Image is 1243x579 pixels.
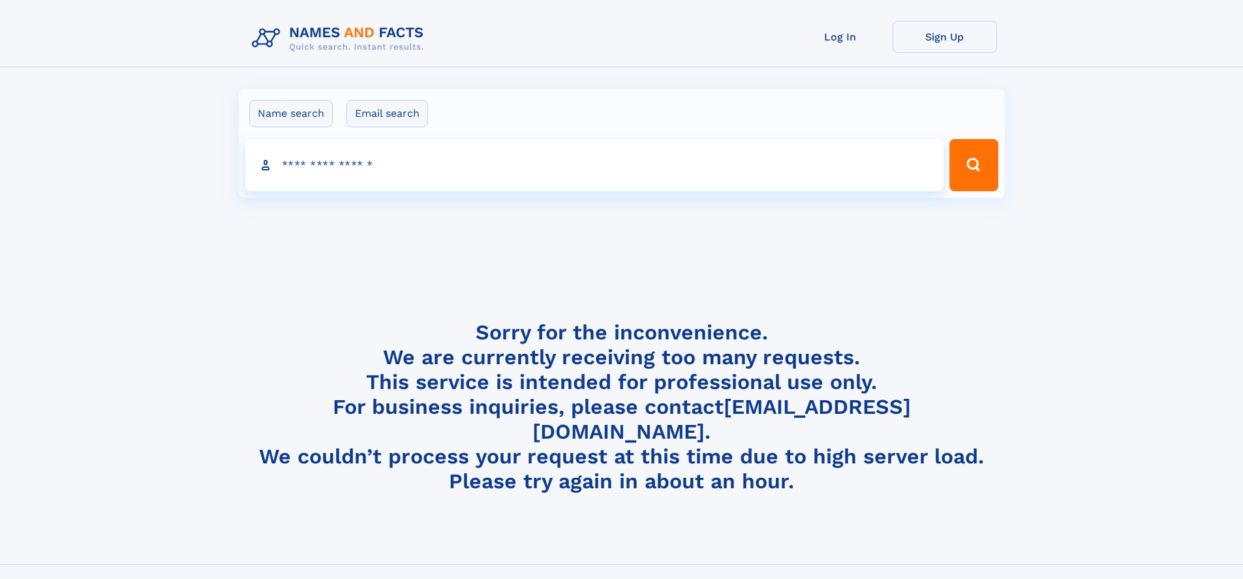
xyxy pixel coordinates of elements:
[893,21,997,53] a: Sign Up
[532,394,911,444] a: [EMAIL_ADDRESS][DOMAIN_NAME]
[245,139,944,191] input: search input
[346,100,428,127] label: Email search
[247,21,435,56] img: Logo Names and Facts
[788,21,893,53] a: Log In
[247,320,997,494] h4: Sorry for the inconvenience. We are currently receiving too many requests. This service is intend...
[249,100,333,127] label: Name search
[949,139,998,191] button: Search Button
